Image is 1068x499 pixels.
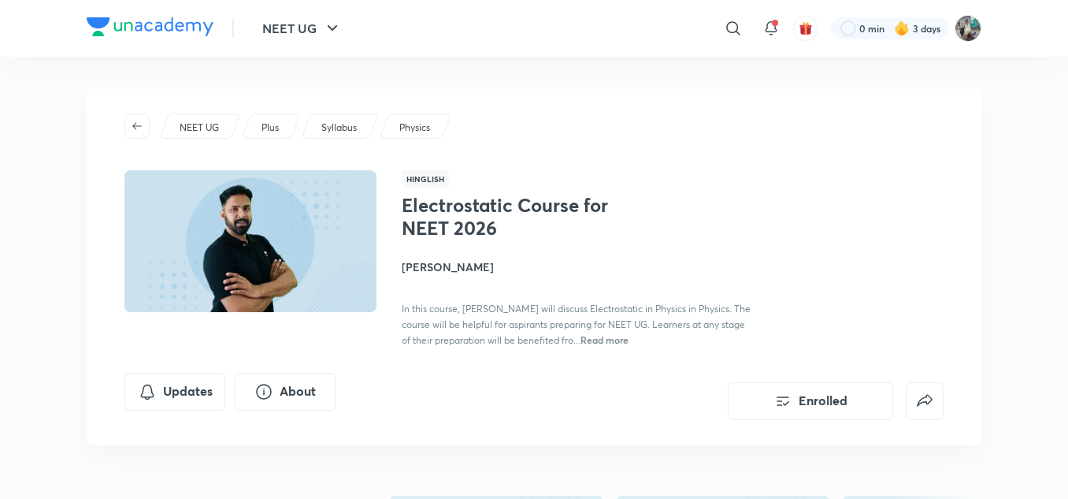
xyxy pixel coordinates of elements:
span: Hinglish [402,170,449,188]
h4: [PERSON_NAME] [402,259,755,275]
span: In this course, [PERSON_NAME] will discuss Electrostatic in Physics in Physics. The course will b... [402,303,751,346]
img: avatar [799,21,813,35]
a: Syllabus [319,121,360,135]
p: Plus [261,121,279,135]
p: NEET UG [180,121,219,135]
button: Enrolled [728,382,893,420]
p: Physics [399,121,430,135]
img: Thumbnail [122,169,379,314]
a: Company Logo [87,17,213,40]
button: avatar [793,16,818,41]
img: Company Logo [87,17,213,36]
span: Read more [580,333,629,346]
a: Physics [397,121,433,135]
p: Syllabus [321,121,357,135]
button: About [235,373,336,411]
img: Umar Parsuwale [955,15,981,42]
h1: Electrostatic Course for NEET 2026 [402,194,659,240]
img: streak [894,20,910,36]
a: Plus [259,121,282,135]
a: NEET UG [177,121,222,135]
button: false [906,382,944,420]
button: NEET UG [253,13,351,44]
button: Updates [124,373,225,411]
